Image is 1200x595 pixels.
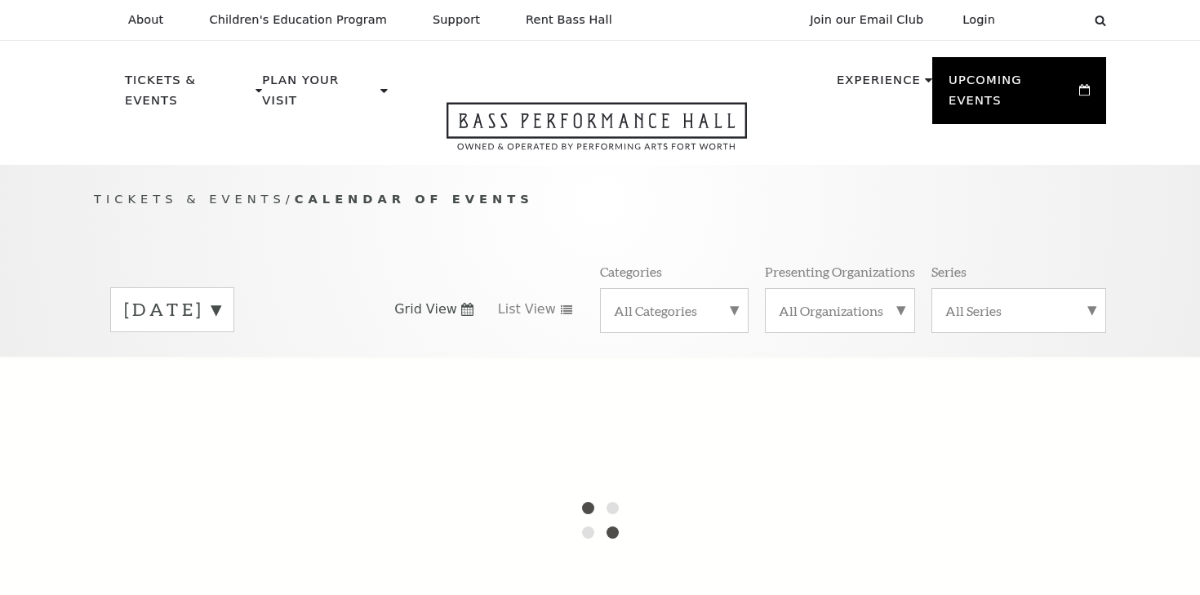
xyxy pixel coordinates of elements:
[837,70,921,100] p: Experience
[1021,12,1079,28] select: Select:
[209,13,387,27] p: Children's Education Program
[600,263,662,280] p: Categories
[262,70,376,120] p: Plan Your Visit
[295,192,534,206] span: Calendar of Events
[765,263,915,280] p: Presenting Organizations
[125,70,251,120] p: Tickets & Events
[128,13,163,27] p: About
[949,70,1075,120] p: Upcoming Events
[433,13,480,27] p: Support
[498,300,556,318] span: List View
[394,300,457,318] span: Grid View
[526,13,612,27] p: Rent Bass Hall
[614,302,735,319] label: All Categories
[94,192,286,206] span: Tickets & Events
[931,263,967,280] p: Series
[945,302,1092,319] label: All Series
[124,297,220,322] label: [DATE]
[94,189,1106,210] p: /
[779,302,901,319] label: All Organizations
